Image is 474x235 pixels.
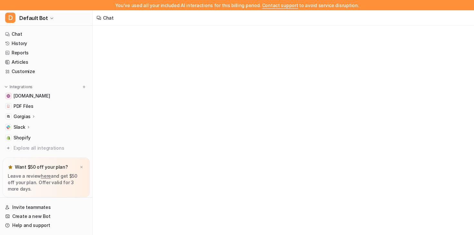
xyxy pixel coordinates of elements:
[5,145,12,151] img: explore all integrations
[3,58,90,67] a: Articles
[6,115,10,118] img: Gorgias
[3,212,90,221] a: Create a new Bot
[4,85,8,89] img: expand menu
[8,164,13,170] img: star
[3,67,90,76] a: Customize
[80,165,83,169] img: x
[14,103,33,109] span: PDF Files
[14,113,31,120] p: Gorgias
[6,104,10,108] img: PDF Files
[14,124,25,130] p: Slack
[8,173,85,192] p: Leave a review and get $50 off your plan. Offer valid for 3 more days.
[3,102,90,111] a: PDF FilesPDF Files
[3,91,90,100] a: help.years.com[DOMAIN_NAME]
[41,173,51,179] a: here
[3,84,34,90] button: Integrations
[15,164,68,170] p: Want $50 off your plan?
[14,135,31,141] span: Shopify
[6,136,10,140] img: Shopify
[5,13,15,23] span: D
[19,14,48,23] span: Default Bot
[3,221,90,230] a: Help and support
[6,125,10,129] img: Slack
[3,48,90,57] a: Reports
[3,39,90,48] a: History
[10,84,33,89] p: Integrations
[3,144,90,153] a: Explore all integrations
[82,85,86,89] img: menu_add.svg
[3,30,90,39] a: Chat
[3,203,90,212] a: Invite teammates
[14,93,50,99] span: [DOMAIN_NAME]
[103,14,114,21] div: Chat
[14,143,87,153] span: Explore all integrations
[262,3,298,8] span: Contact support
[6,94,10,98] img: help.years.com
[3,133,90,142] a: ShopifyShopify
